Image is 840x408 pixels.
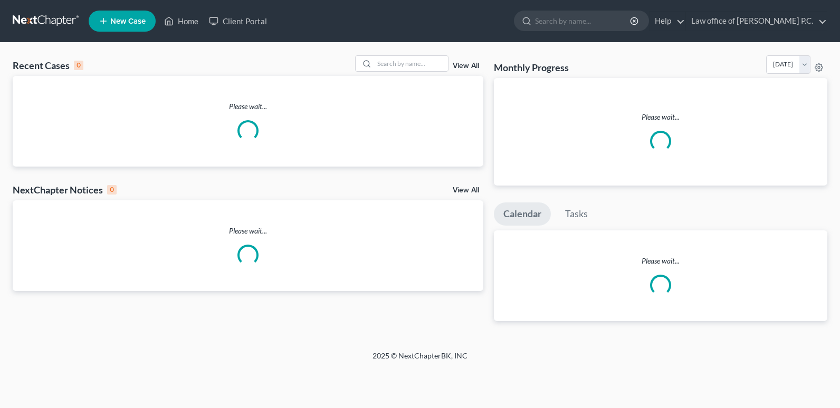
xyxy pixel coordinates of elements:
[494,256,827,266] p: Please wait...
[650,12,685,31] a: Help
[374,56,448,71] input: Search by name...
[453,62,479,70] a: View All
[74,61,83,70] div: 0
[535,11,632,31] input: Search by name...
[110,17,146,25] span: New Case
[107,185,117,195] div: 0
[453,187,479,194] a: View All
[502,112,819,122] p: Please wait...
[494,202,551,226] a: Calendar
[13,183,117,196] div: NextChapter Notices
[13,226,483,236] p: Please wait...
[159,12,204,31] a: Home
[13,101,483,112] p: Please wait...
[494,61,569,74] h3: Monthly Progress
[204,12,272,31] a: Client Portal
[686,12,827,31] a: Law office of [PERSON_NAME] P.C.
[556,202,597,226] a: Tasks
[13,59,83,72] div: Recent Cases
[119,351,721,370] div: 2025 © NextChapterBK, INC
